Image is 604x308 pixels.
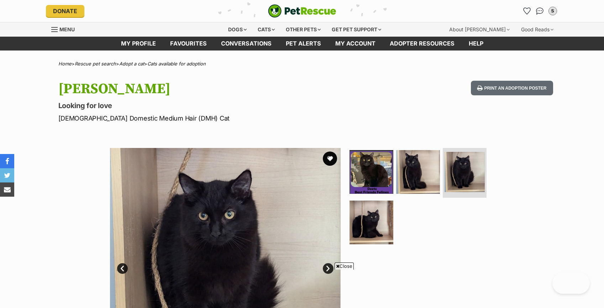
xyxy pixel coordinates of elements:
div: About [PERSON_NAME] [444,22,515,37]
div: > > > [41,61,564,67]
a: Rescue pet search [75,61,116,67]
ul: Account quick links [521,5,558,17]
a: Adopt a cat [119,61,144,67]
div: Cats [253,22,280,37]
iframe: Advertisement [173,272,432,304]
a: My account [328,37,383,51]
img: Photo of Deetz [396,150,440,194]
button: Print an adoption poster [471,81,553,95]
a: Menu [51,22,80,35]
img: Photo of Deetz [350,201,393,244]
a: My profile [114,37,163,51]
img: Photo of Deetz [445,152,485,192]
p: [DEMOGRAPHIC_DATA] Domestic Medium Hair (DMH) Cat [58,113,359,123]
a: Favourites [163,37,214,51]
div: S [549,7,556,15]
iframe: Help Scout Beacon - Open [552,272,590,294]
img: Photo of Deetz [350,150,393,194]
a: Cats available for adoption [147,61,206,67]
button: My account [547,5,558,17]
a: Adopter resources [383,37,462,51]
a: Prev [117,263,128,274]
span: Close [335,262,354,270]
p: Looking for love [58,101,359,111]
a: Favourites [521,5,533,17]
img: logo-cat-932fe2b9b8326f06289b0f2fb663e598f794de774fb13d1741a6617ecf9a85b4.svg [268,4,336,18]
div: Good Reads [516,22,558,37]
a: Help [462,37,490,51]
div: Other pets [281,22,326,37]
a: conversations [214,37,279,51]
div: Dogs [223,22,252,37]
a: Pet alerts [279,37,328,51]
img: chat-41dd97257d64d25036548639549fe6c8038ab92f7586957e7f3b1b290dea8141.svg [536,7,543,15]
a: Donate [46,5,84,17]
span: Menu [59,26,75,32]
a: PetRescue [268,4,336,18]
div: Get pet support [327,22,386,37]
a: Conversations [534,5,546,17]
button: favourite [323,152,337,166]
a: Next [323,263,333,274]
a: Home [58,61,72,67]
h1: [PERSON_NAME] [58,81,359,97]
